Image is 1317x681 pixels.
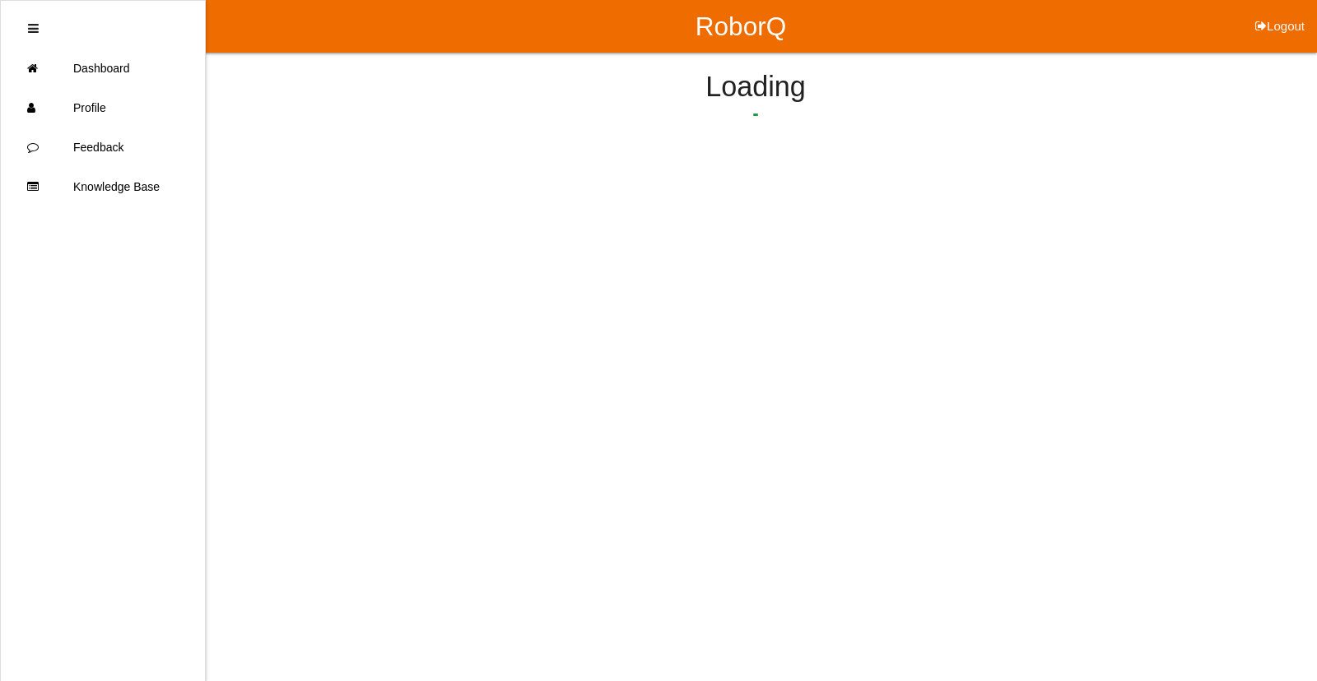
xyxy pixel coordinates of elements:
[247,72,1264,103] h4: Loading
[1,127,205,167] a: Feedback
[28,9,39,49] div: Close
[1,167,205,206] a: Knowledge Base
[1,88,205,127] a: Profile
[1,49,205,88] a: Dashboard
